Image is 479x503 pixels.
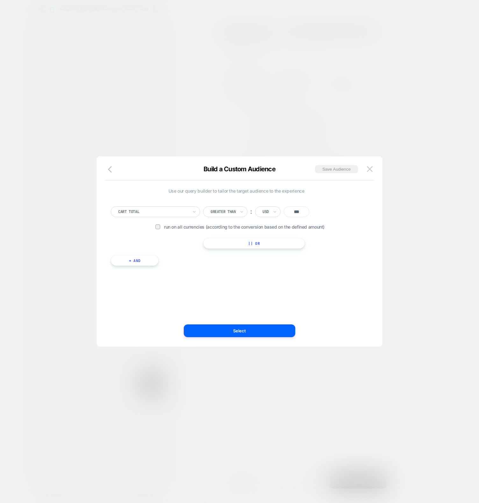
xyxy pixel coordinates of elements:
span: Build a Custom Audience [204,165,275,173]
button: Select [184,324,295,337]
span: Use our query builder to tailor the target audience to the experience [111,188,362,194]
img: close [367,166,373,172]
button: || Or [203,238,305,249]
span: Run on all currencies (according to the conversion based on the defined amount) [164,224,347,230]
div: ︰ [248,208,254,216]
button: Save Audience [315,165,358,173]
